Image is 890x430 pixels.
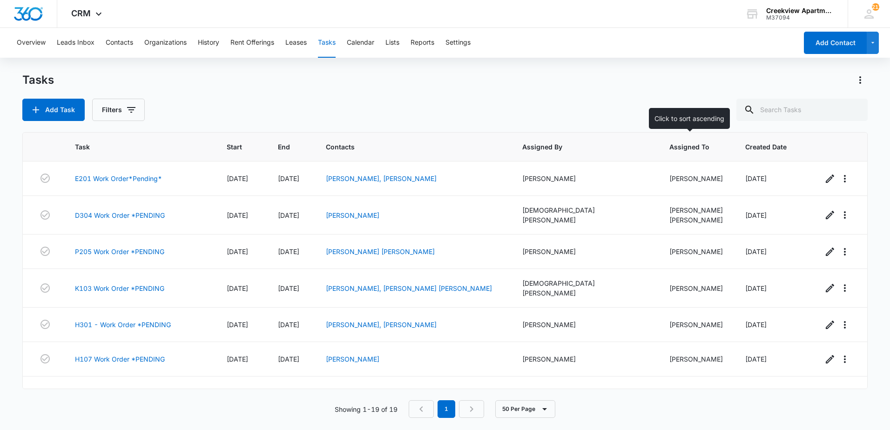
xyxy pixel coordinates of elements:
span: [DATE] [278,248,299,255]
div: [PERSON_NAME] [522,247,647,256]
div: account id [766,14,834,21]
button: Leases [285,28,307,58]
div: [PERSON_NAME] [669,205,723,215]
button: Calendar [347,28,374,58]
span: [DATE] [227,321,248,329]
span: Start [227,142,242,152]
span: Assigned To [669,142,709,152]
span: [DATE] [745,248,767,255]
span: [DATE] [745,211,767,219]
button: Reports [411,28,434,58]
div: [PERSON_NAME] [522,354,647,364]
h1: Tasks [22,73,54,87]
a: [PERSON_NAME] [326,355,379,363]
button: Organizations [144,28,187,58]
a: [PERSON_NAME], [PERSON_NAME] [PERSON_NAME] [326,284,492,292]
span: [DATE] [227,355,248,363]
a: H301 - Work Order *PENDING [75,320,171,329]
button: Contacts [106,28,133,58]
nav: Pagination [409,400,484,418]
span: Contacts [326,142,487,152]
div: [PERSON_NAME] [669,354,723,364]
button: Rent Offerings [230,28,274,58]
span: Assigned By [522,142,634,152]
span: [DATE] [278,284,299,292]
span: [DATE] [745,175,767,182]
button: Add Task [22,99,85,121]
span: [DATE] [278,211,299,219]
span: CRM [71,8,91,18]
button: Tasks [318,28,336,58]
button: Filters [92,99,145,121]
button: Actions [853,73,868,87]
div: [PERSON_NAME] [669,283,723,293]
div: [PERSON_NAME] [522,174,647,183]
div: notifications count [872,3,879,11]
a: [PERSON_NAME], [PERSON_NAME] [326,175,437,182]
span: [DATE] [227,248,248,255]
span: [DATE] [278,321,299,329]
a: P205 Work Order *PENDING [75,247,164,256]
div: [PERSON_NAME] [669,215,723,225]
a: K103 Work Order *PENDING [75,283,164,293]
span: [DATE] [745,284,767,292]
p: Showing 1-19 of 19 [335,404,398,414]
button: Settings [445,28,471,58]
span: [DATE] [745,355,767,363]
span: [DATE] [227,284,248,292]
button: Lists [385,28,399,58]
div: Click to sort ascending [649,108,730,129]
div: [PERSON_NAME] [522,320,647,329]
a: [PERSON_NAME] [326,211,379,219]
em: 1 [438,400,455,418]
div: [PERSON_NAME] [669,247,723,256]
button: Overview [17,28,46,58]
span: Created Date [745,142,787,152]
a: [PERSON_NAME] [PERSON_NAME] [326,248,435,255]
button: Add Contact [804,32,867,54]
span: Task [75,142,191,152]
button: History [198,28,219,58]
span: [DATE] [745,321,767,329]
div: [DEMOGRAPHIC_DATA][PERSON_NAME] [522,278,647,298]
div: [PERSON_NAME] [669,320,723,329]
input: Search Tasks [736,99,868,121]
span: [DATE] [278,175,299,182]
a: [PERSON_NAME], [PERSON_NAME] [326,321,437,329]
span: [DATE] [227,175,248,182]
span: End [278,142,290,152]
span: [DATE] [278,355,299,363]
button: 50 Per Page [495,400,555,418]
a: H107 Work Order *PENDING [75,354,165,364]
div: [PERSON_NAME] [669,174,723,183]
div: account name [766,7,834,14]
div: [DEMOGRAPHIC_DATA][PERSON_NAME] [522,205,647,225]
a: D304 Work Order *PENDING [75,210,165,220]
span: 212 [872,3,879,11]
a: E201 Work Order*Pending* [75,174,162,183]
span: [DATE] [227,211,248,219]
button: Leads Inbox [57,28,94,58]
